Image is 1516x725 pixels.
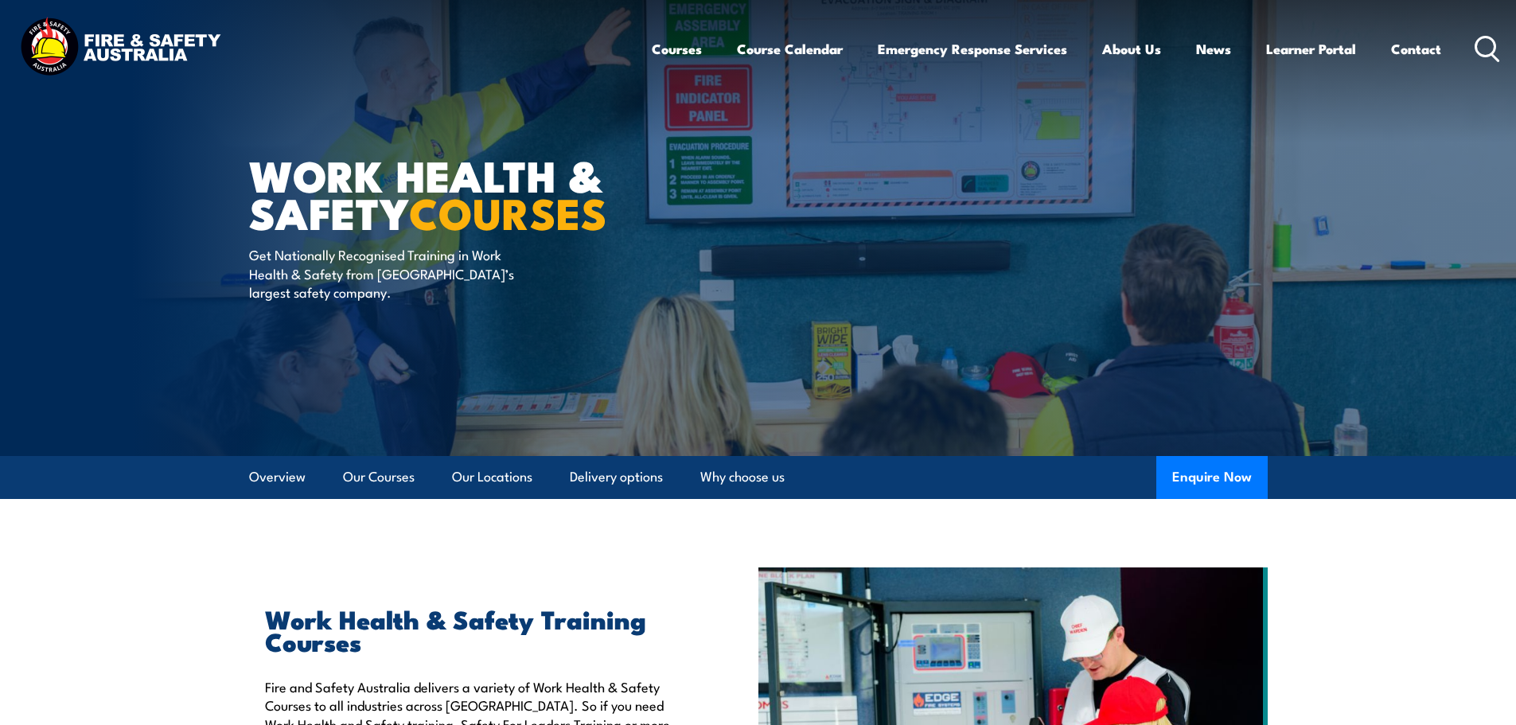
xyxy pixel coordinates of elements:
button: Enquire Now [1156,456,1268,499]
a: Emergency Response Services [878,28,1067,70]
a: Contact [1391,28,1441,70]
a: Learner Portal [1266,28,1356,70]
a: Our Courses [343,456,415,498]
p: Get Nationally Recognised Training in Work Health & Safety from [GEOGRAPHIC_DATA]’s largest safet... [249,245,540,301]
a: Overview [249,456,306,498]
a: Delivery options [570,456,663,498]
h1: Work Health & Safety [249,156,642,230]
a: Why choose us [700,456,785,498]
a: About Us [1102,28,1161,70]
a: News [1196,28,1231,70]
a: Courses [652,28,702,70]
strong: COURSES [409,178,607,244]
a: Our Locations [452,456,532,498]
a: Course Calendar [737,28,843,70]
h2: Work Health & Safety Training Courses [265,607,685,652]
